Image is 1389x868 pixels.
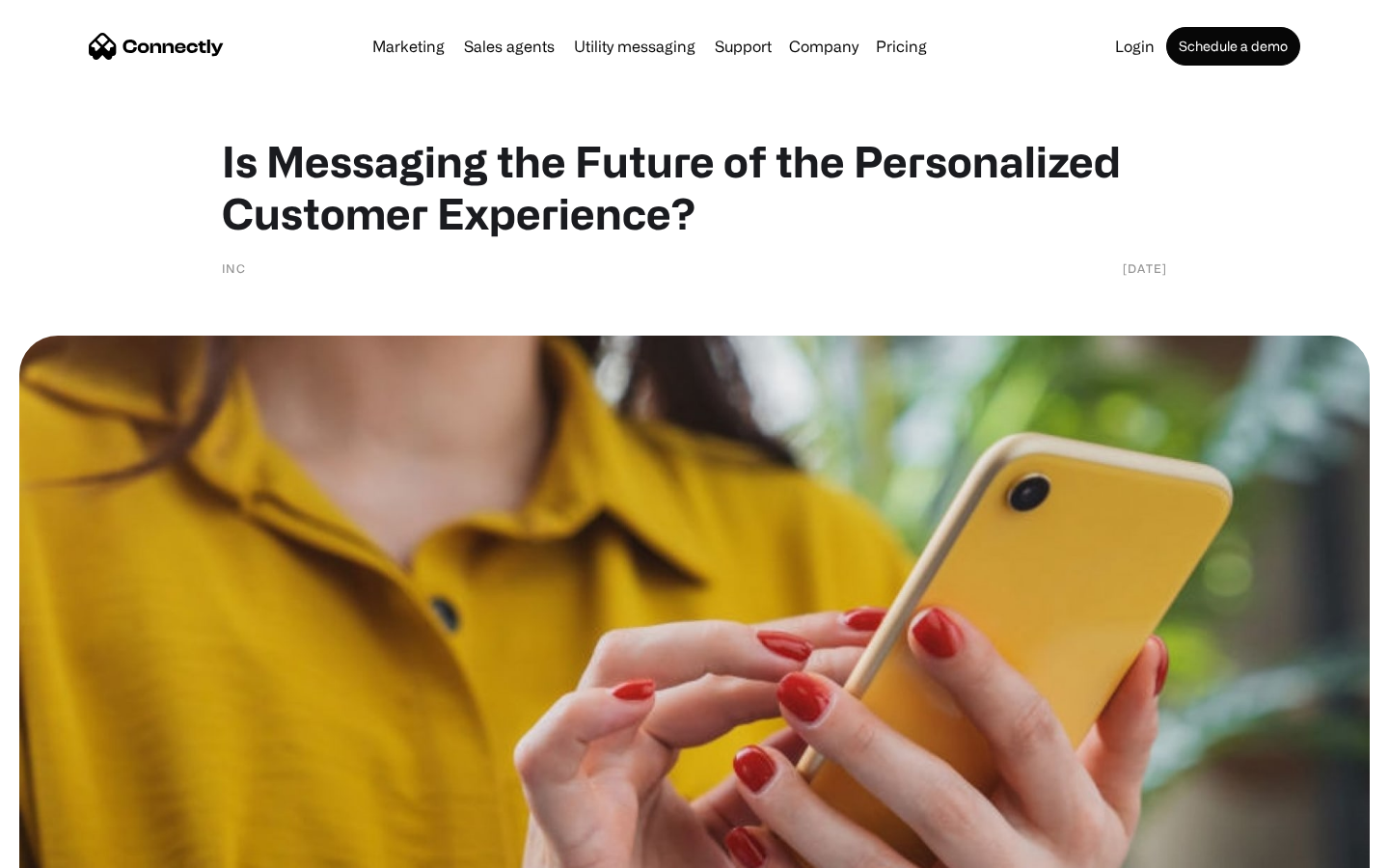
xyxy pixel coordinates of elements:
[1107,39,1162,54] a: Login
[222,258,246,278] div: Inc
[365,39,452,54] a: Marketing
[868,39,935,54] a: Pricing
[789,33,858,60] div: Company
[456,39,562,54] a: Sales agents
[19,834,116,861] aside: Language selected: English
[39,834,116,861] ul: Language list
[707,39,779,54] a: Support
[222,135,1167,239] h1: Is Messaging the Future of the Personalized Customer Experience?
[1123,258,1167,278] div: [DATE]
[1166,27,1300,66] a: Schedule a demo
[566,39,703,54] a: Utility messaging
